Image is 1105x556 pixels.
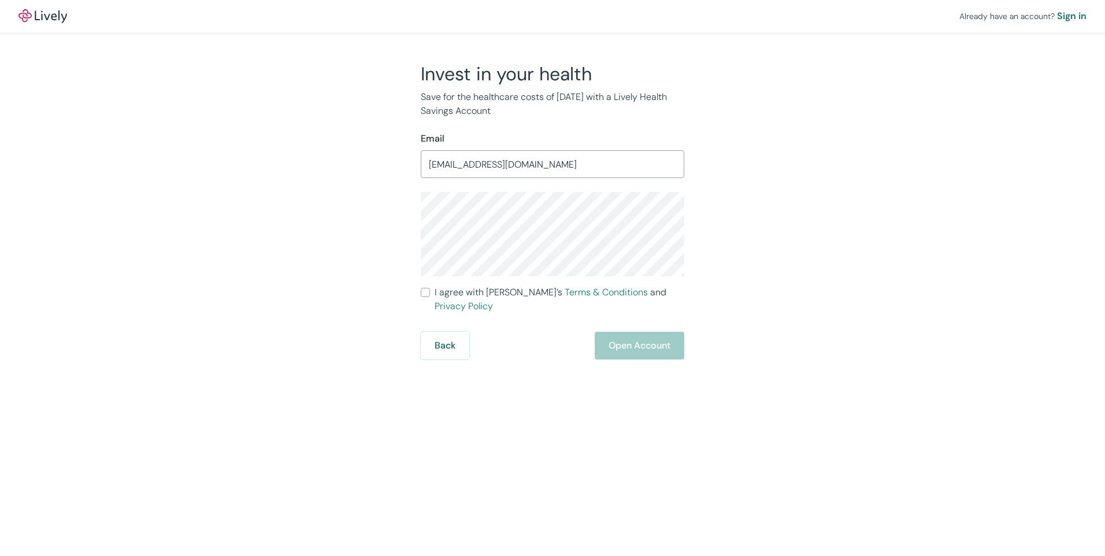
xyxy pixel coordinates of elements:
a: LivelyLively [18,9,67,23]
a: Privacy Policy [435,300,493,312]
img: Lively [18,9,67,23]
span: I agree with [PERSON_NAME]’s and [435,286,684,313]
h2: Invest in your health [421,62,684,86]
p: Save for the healthcare costs of [DATE] with a Lively Health Savings Account [421,90,684,118]
a: Sign in [1057,9,1087,23]
button: Back [421,332,469,359]
a: Terms & Conditions [565,286,648,298]
label: Email [421,132,444,146]
div: Already have an account? [959,9,1087,23]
